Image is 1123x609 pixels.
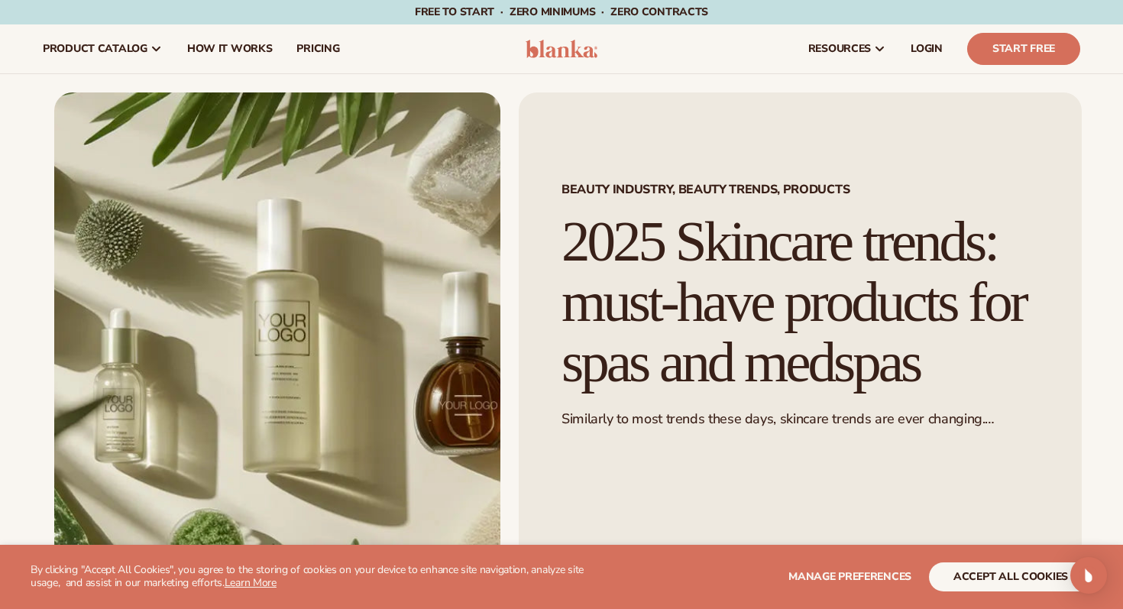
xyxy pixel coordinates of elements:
p: Similarly to most trends these days, skincare trends are ever changing. [561,410,1039,428]
img: Medi-spa private products with high margins laid out with natural elements [54,92,500,586]
a: LOGIN [898,24,955,73]
img: logo [526,40,598,58]
span: resources [808,43,871,55]
span: Manage preferences [788,569,911,584]
span: Beauty industry, Beauty trends, Products [561,183,1039,196]
span: pricing [296,43,339,55]
a: How It Works [175,24,285,73]
span: How It Works [187,43,273,55]
div: Open Intercom Messenger [1070,557,1107,594]
a: resources [796,24,898,73]
button: Manage preferences [788,562,911,591]
span: LOGIN [911,43,943,55]
span: product catalog [43,43,147,55]
p: By clicking "Accept All Cookies", you agree to the storing of cookies on your device to enhance s... [31,564,597,590]
button: accept all cookies [929,562,1092,591]
a: Learn More [225,575,277,590]
a: pricing [284,24,351,73]
a: Start Free [967,33,1080,65]
span: Free to start · ZERO minimums · ZERO contracts [415,5,708,19]
a: product catalog [31,24,175,73]
h1: 2025 Skincare trends: must-have products for spas and medspas [561,212,1039,392]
